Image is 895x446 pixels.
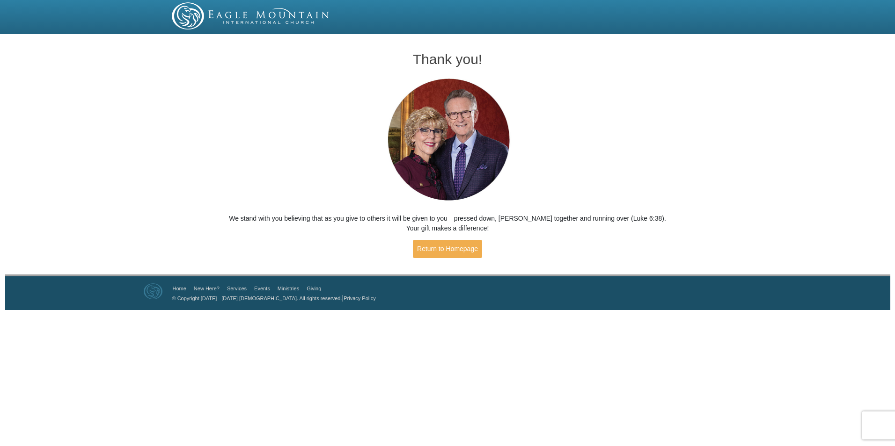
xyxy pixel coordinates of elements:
[144,283,162,299] img: Eagle Mountain International Church
[278,286,299,291] a: Ministries
[229,51,667,67] h1: Thank you!
[254,286,270,291] a: Events
[379,76,517,204] img: Pastors George and Terri Pearsons
[229,214,667,233] p: We stand with you believing that as you give to others it will be given to you—pressed down, [PER...
[172,295,342,301] a: © Copyright [DATE] - [DATE] [DEMOGRAPHIC_DATA]. All rights reserved.
[169,293,376,303] p: |
[194,286,220,291] a: New Here?
[413,240,482,258] a: Return to Homepage
[227,286,247,291] a: Services
[307,286,321,291] a: Giving
[344,295,375,301] a: Privacy Policy
[172,2,330,29] img: EMIC
[173,286,186,291] a: Home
